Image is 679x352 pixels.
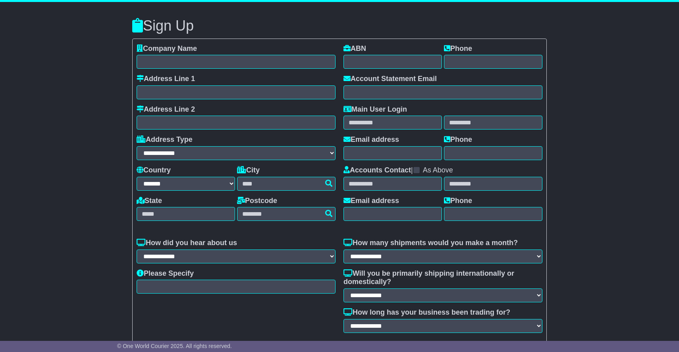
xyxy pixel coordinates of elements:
[423,166,453,175] label: As Above
[343,105,407,114] label: Main User Login
[343,197,399,205] label: Email address
[137,197,162,205] label: State
[444,44,472,53] label: Phone
[137,239,237,248] label: How did you hear about us
[343,166,411,175] label: Accounts Contact
[444,197,472,205] label: Phone
[343,75,437,83] label: Account Statement Email
[137,269,194,278] label: Please Specify
[444,135,472,144] label: Phone
[343,166,542,177] div: |
[132,18,547,34] h3: Sign Up
[137,166,171,175] label: Country
[343,239,518,248] label: How many shipments would you make a month?
[137,75,195,83] label: Address Line 1
[237,166,260,175] label: City
[137,44,197,53] label: Company Name
[117,343,232,349] span: © One World Courier 2025. All rights reserved.
[343,135,399,144] label: Email address
[343,44,366,53] label: ABN
[137,135,193,144] label: Address Type
[343,269,542,286] label: Will you be primarily shipping internationally or domestically?
[343,308,510,317] label: How long has your business been trading for?
[237,197,277,205] label: Postcode
[137,105,195,114] label: Address Line 2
